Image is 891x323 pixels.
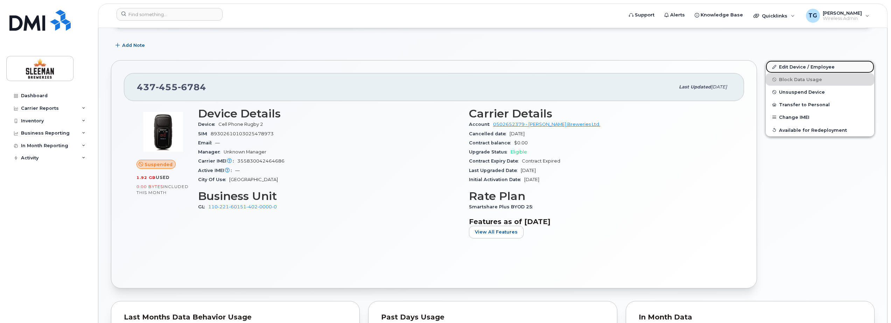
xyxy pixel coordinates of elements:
span: Device [198,122,218,127]
span: [DATE] [521,168,536,173]
span: Account [469,122,493,127]
span: Add Note [122,42,145,49]
span: Last updated [679,84,711,89]
a: Alerts [659,8,690,22]
span: — [235,168,240,173]
span: used [156,175,170,180]
a: Support [624,8,659,22]
h3: Business Unit [198,190,461,202]
button: Transfer to Personal [766,98,874,111]
span: Suspended [145,161,173,168]
div: Tyler Gatcke [801,9,874,23]
span: TG [808,12,817,20]
span: Carrier IMEI [198,158,237,164]
span: Cancelled date [469,131,510,136]
a: 0502652379 - [PERSON_NAME] Breweries Ltd. [493,122,600,127]
span: Upgrade Status [469,149,511,155]
span: 355830042464686 [237,158,285,164]
span: Smartshare Plus BYOD 25 [469,204,536,209]
h3: Carrier Details [469,107,731,120]
img: image20231002-3703462-cmzhas.jpeg [142,111,184,153]
span: Contract Expired [522,158,560,164]
input: Find something... [117,8,223,21]
span: [DATE] [711,84,727,89]
span: Contract balance [469,140,514,145]
span: [DATE] [510,131,525,136]
button: Change IMEI [766,111,874,123]
span: Wireless Admin [823,16,862,21]
span: Knowledge Base [701,12,743,19]
span: SIM [198,131,211,136]
span: 1.92 GB [136,175,156,180]
span: Manager [198,149,224,155]
span: View All Features [475,229,518,235]
span: Support [635,12,654,19]
span: GL [198,204,208,209]
span: 437 [137,82,206,92]
a: Edit Device / Employee [766,60,874,73]
span: $0.00 [514,140,528,145]
span: Active IMEI [198,168,235,173]
span: Quicklinks [762,13,787,19]
h3: Device Details [198,107,461,120]
a: Knowledge Base [690,8,748,22]
span: [DATE] [524,177,539,182]
span: Contract Expiry Date [469,158,522,164]
button: Unsuspend Device [766,86,874,98]
h3: Rate Plan [469,190,731,202]
span: 455 [156,82,178,92]
button: Add Note [111,39,151,52]
button: View All Features [469,226,524,238]
span: — [215,140,220,145]
span: [PERSON_NAME] [823,10,862,16]
h3: Features as of [DATE] [469,217,731,226]
div: In Month Data [639,314,862,321]
span: Cell Phone Rugby 2 [218,122,263,127]
span: City Of Use [198,177,229,182]
span: Alerts [670,12,685,19]
span: 89302610103025478973 [211,131,274,136]
div: Past Days Usage [381,314,604,321]
span: Initial Activation Date [469,177,524,182]
button: Available for Redeployment [766,124,874,136]
span: [GEOGRAPHIC_DATA] [229,177,278,182]
span: Unsuspend Device [779,89,825,95]
button: Block Data Usage [766,73,874,86]
a: 110-221-60151-402-0000-0 [208,204,277,209]
span: 6784 [178,82,206,92]
span: Eligible [511,149,527,155]
div: Last Months Data Behavior Usage [124,314,347,321]
span: Available for Redeployment [779,127,847,132]
span: Unknown Manager [224,149,266,155]
span: Last Upgraded Date [469,168,521,173]
div: Quicklinks [749,9,800,23]
span: Email [198,140,215,145]
span: 0.00 Bytes [136,184,163,189]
